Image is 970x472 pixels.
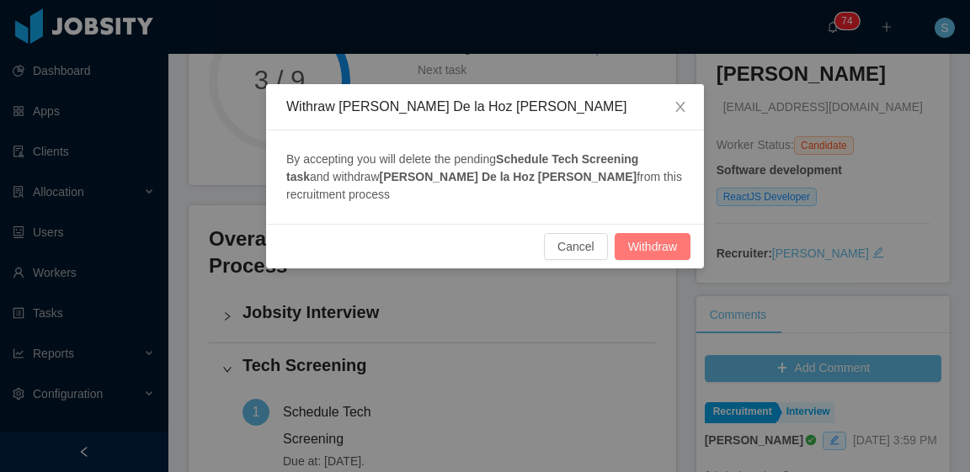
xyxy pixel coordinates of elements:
span: and withdraw [310,170,380,183]
button: Withdraw [615,233,690,260]
i: icon: close [674,100,687,114]
button: Close [657,84,704,131]
span: By accepting you will delete the pending [286,152,496,166]
button: Cancel [544,233,608,260]
strong: [PERSON_NAME] De la Hoz [PERSON_NAME] [380,170,637,183]
div: Withraw [PERSON_NAME] De la Hoz [PERSON_NAME] [286,98,684,116]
